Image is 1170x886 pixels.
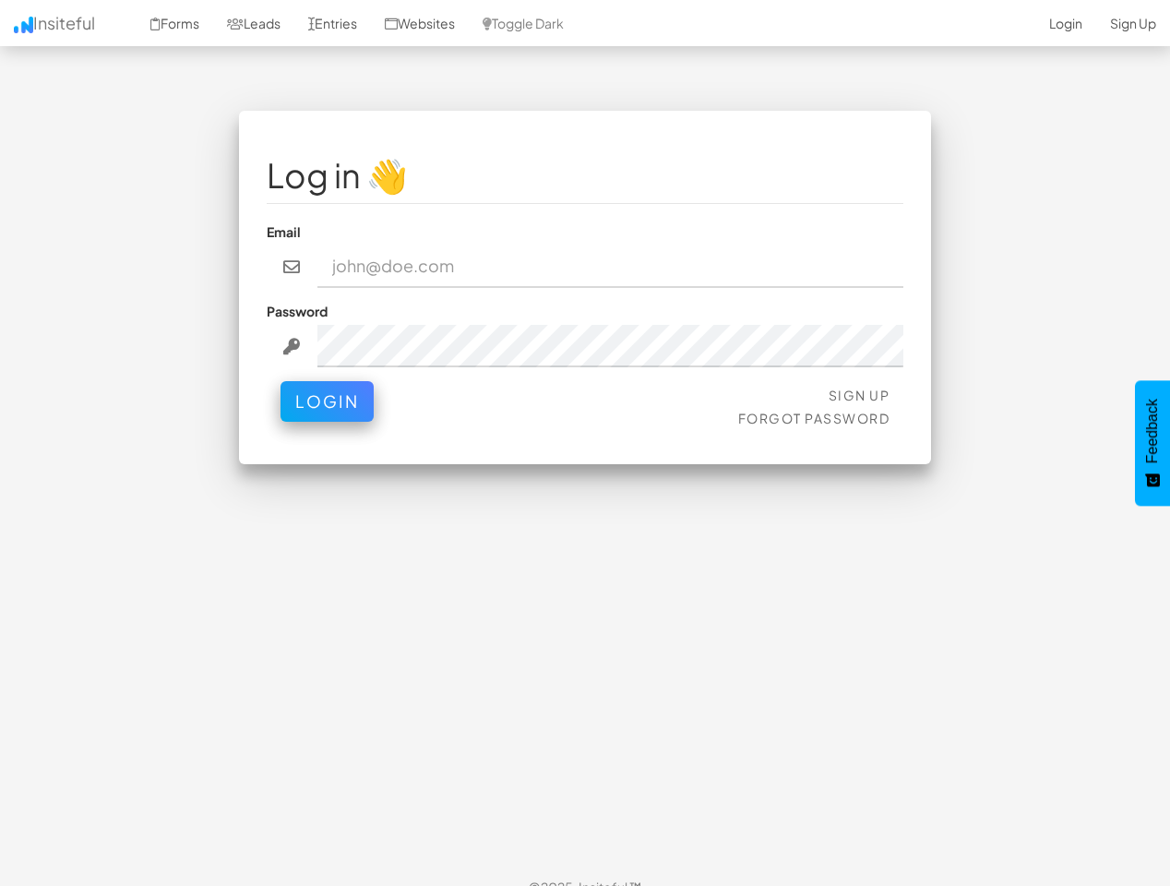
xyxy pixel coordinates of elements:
[267,222,301,241] label: Email
[14,17,33,33] img: icon.png
[1135,380,1170,506] button: Feedback - Show survey
[317,245,904,288] input: john@doe.com
[829,387,890,403] a: Sign Up
[1144,399,1161,463] span: Feedback
[738,410,890,426] a: Forgot Password
[267,157,903,194] h1: Log in 👋
[267,302,328,320] label: Password
[281,381,374,422] button: Login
